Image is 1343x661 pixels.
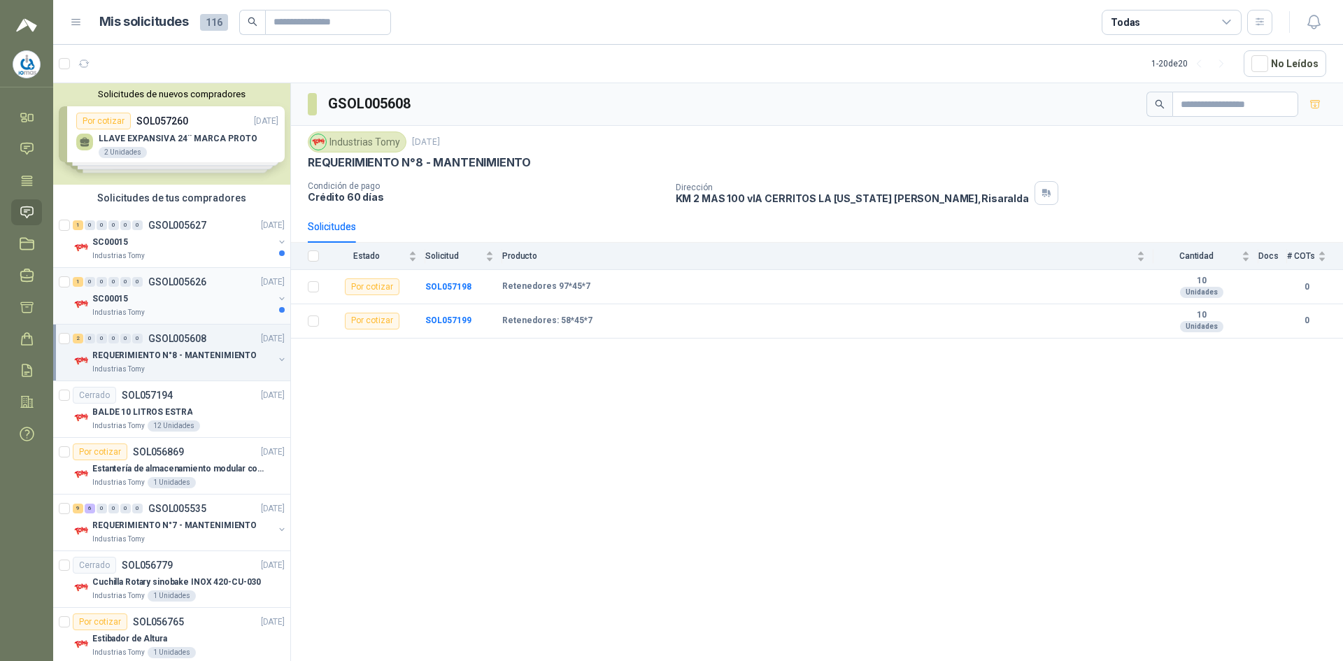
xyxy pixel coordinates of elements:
[1287,314,1326,327] b: 0
[311,134,326,150] img: Company Logo
[261,276,285,289] p: [DATE]
[308,181,665,191] p: Condición de pago
[328,93,413,115] h3: GSOL005608
[73,239,90,256] img: Company Logo
[1244,50,1326,77] button: No Leídos
[53,83,290,185] div: Solicitudes de nuevos compradoresPor cotizarSOL057260[DATE] LLAVE EXPANSIVA 24¨ MARCA PROTO2 Unid...
[148,590,196,602] div: 1 Unidades
[73,330,287,375] a: 2 0 0 0 0 0 GSOL005608[DATE] Company LogoREQUERIMIENTO N°8 - MANTENIMIENTOIndustrias Tomy
[345,278,399,295] div: Por cotizar
[73,504,83,513] div: 9
[676,192,1029,204] p: KM 2 MAS 100 vIA CERRITOS LA [US_STATE] [PERSON_NAME] , Risaralda
[73,334,83,343] div: 2
[53,438,290,495] a: Por cotizarSOL056869[DATE] Company LogoEstantería de almacenamiento modular con organizadores abi...
[92,462,267,476] p: Estantería de almacenamiento modular con organizadores abiertos
[248,17,257,27] span: search
[97,277,107,287] div: 0
[1153,276,1250,287] b: 10
[92,236,128,249] p: SC00015
[132,277,143,287] div: 0
[85,504,95,513] div: 6
[92,534,145,545] p: Industrias Tomy
[92,292,128,306] p: SC00015
[73,443,127,460] div: Por cotizar
[59,89,285,99] button: Solicitudes de nuevos compradores
[92,632,167,646] p: Estibador de Altura
[120,220,131,230] div: 0
[200,14,228,31] span: 116
[73,277,83,287] div: 1
[425,315,471,325] a: SOL057199
[73,523,90,539] img: Company Logo
[108,277,119,287] div: 0
[53,185,290,211] div: Solicitudes de tus compradores
[53,381,290,438] a: CerradoSOL057194[DATE] Company LogoBALDE 10 LITROS ESTRAIndustrias Tomy12 Unidades
[85,277,95,287] div: 0
[97,220,107,230] div: 0
[13,51,40,78] img: Company Logo
[92,590,145,602] p: Industrias Tomy
[92,250,145,262] p: Industrias Tomy
[676,183,1029,192] p: Dirección
[108,334,119,343] div: 0
[1153,243,1258,270] th: Cantidad
[132,504,143,513] div: 0
[53,551,290,608] a: CerradoSOL056779[DATE] Company LogoCuchilla Rotary sinobake INOX 420-CU-030Industrias Tomy1 Unidades
[1155,99,1165,109] span: search
[92,647,145,658] p: Industrias Tomy
[92,420,145,432] p: Industrias Tomy
[1111,15,1140,30] div: Todas
[122,390,173,400] p: SOL057194
[148,647,196,658] div: 1 Unidades
[73,557,116,574] div: Cerrado
[73,273,287,318] a: 1 0 0 0 0 0 GSOL005626[DATE] Company LogoSC00015Industrias Tomy
[148,477,196,488] div: 1 Unidades
[73,409,90,426] img: Company Logo
[148,504,206,513] p: GSOL005535
[120,334,131,343] div: 0
[73,613,127,630] div: Por cotizar
[92,519,257,532] p: REQUERIMIENTO N°7 - MANTENIMIENTO
[425,251,483,261] span: Solicitud
[148,334,206,343] p: GSOL005608
[425,282,471,292] a: SOL057198
[148,220,206,230] p: GSOL005627
[1287,251,1315,261] span: # COTs
[308,191,665,203] p: Crédito 60 días
[261,332,285,346] p: [DATE]
[1153,310,1250,321] b: 10
[73,387,116,404] div: Cerrado
[120,504,131,513] div: 0
[148,420,200,432] div: 12 Unidades
[85,334,95,343] div: 0
[502,315,592,327] b: Retenedores: 58*45*7
[327,251,406,261] span: Estado
[502,243,1153,270] th: Producto
[73,636,90,653] img: Company Logo
[73,296,90,313] img: Company Logo
[1258,243,1287,270] th: Docs
[97,504,107,513] div: 0
[97,334,107,343] div: 0
[1180,287,1223,298] div: Unidades
[1287,280,1326,294] b: 0
[502,251,1134,261] span: Producto
[92,576,261,589] p: Cuchilla Rotary sinobake INOX 420-CU-030
[73,579,90,596] img: Company Logo
[502,281,590,292] b: Retenedores 97*45*7
[308,155,531,170] p: REQUERIMIENTO N°8 - MANTENIMIENTO
[261,219,285,232] p: [DATE]
[108,220,119,230] div: 0
[1287,243,1343,270] th: # COTs
[73,353,90,369] img: Company Logo
[261,446,285,459] p: [DATE]
[261,389,285,402] p: [DATE]
[148,277,206,287] p: GSOL005626
[345,313,399,329] div: Por cotizar
[73,220,83,230] div: 1
[1153,251,1239,261] span: Cantidad
[92,349,257,362] p: REQUERIMIENTO N°8 - MANTENIMIENTO
[120,277,131,287] div: 0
